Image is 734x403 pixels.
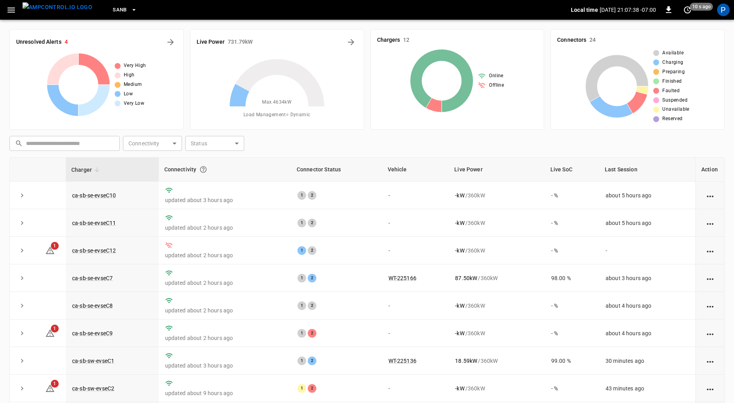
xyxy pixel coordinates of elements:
span: Finished [662,78,682,85]
p: updated about 2 hours ago [165,279,285,287]
a: 1 [45,385,55,391]
td: about 5 hours ago [599,209,695,237]
h6: Connectors [557,36,586,45]
div: 1 [297,301,306,310]
td: about 3 hours ago [599,264,695,292]
div: action cell options [705,384,715,392]
a: 1 [45,330,55,336]
div: action cell options [705,274,715,282]
th: Live SoC [545,158,599,182]
div: / 360 kW [455,274,538,282]
a: WT-225136 [388,358,416,364]
span: 1 [51,380,59,388]
a: ca-sb-sw-evseC1 [72,358,114,364]
p: updated about 2 hours ago [165,306,285,314]
div: / 360 kW [455,329,538,337]
div: action cell options [705,357,715,365]
div: 1 [297,329,306,338]
div: action cell options [705,329,715,337]
button: expand row [16,327,28,339]
button: Connection between the charger and our software. [196,162,210,176]
h6: 4 [65,38,68,46]
h6: 24 [589,36,596,45]
td: - % [545,319,599,347]
td: - [382,209,449,237]
p: updated about 2 hours ago [165,251,285,259]
div: / 360 kW [455,302,538,310]
div: action cell options [705,191,715,199]
td: - % [545,237,599,264]
p: updated about 9 hours ago [165,389,285,397]
button: set refresh interval [681,4,694,16]
div: 2 [308,357,316,365]
button: All Alerts [164,36,177,48]
div: 1 [297,384,306,393]
div: action cell options [705,219,715,227]
p: updated about 2 hours ago [165,334,285,342]
span: High [124,71,135,79]
p: - kW [455,191,464,199]
span: Max. 4634 kW [262,98,292,106]
a: ca-sb-se-evseC8 [72,303,113,309]
div: 1 [297,357,306,365]
div: / 360 kW [455,219,538,227]
span: SanB [113,6,127,15]
td: - [382,375,449,402]
td: 30 minutes ago [599,347,695,375]
p: 87.50 kW [455,274,477,282]
button: expand row [16,217,28,229]
span: Available [662,49,684,57]
button: expand row [16,189,28,201]
a: ca-sb-sw-evseC2 [72,385,114,392]
button: expand row [16,272,28,284]
p: updated about 3 hours ago [165,362,285,370]
div: 2 [308,219,316,227]
span: Faulted [662,87,680,95]
h6: Unresolved Alerts [16,38,61,46]
td: 99.00 % [545,347,599,375]
span: Reserved [662,115,682,123]
button: SanB [110,2,140,18]
span: 10 s ago [690,3,713,11]
th: Last Session [599,158,695,182]
td: - [382,319,449,347]
span: 1 [51,325,59,332]
button: Energy Overview [345,36,357,48]
img: ampcontrol.io logo [22,2,92,12]
div: 2 [308,191,316,200]
p: 18.59 kW [455,357,477,365]
th: Action [695,158,724,182]
td: about 4 hours ago [599,319,695,347]
th: Vehicle [382,158,449,182]
div: 1 [297,191,306,200]
span: Low [124,90,133,98]
span: Preparing [662,68,685,76]
span: Very High [124,62,146,70]
a: ca-sb-se-evseC11 [72,220,116,226]
h6: 12 [403,36,409,45]
p: - kW [455,329,464,337]
h6: Live Power [197,38,225,46]
span: Medium [124,81,142,89]
p: Local time [571,6,598,14]
div: 2 [308,301,316,310]
a: ca-sb-se-evseC7 [72,275,113,281]
p: - kW [455,219,464,227]
div: 1 [297,219,306,227]
td: - % [545,375,599,402]
td: - [382,292,449,319]
span: Charger [71,165,102,175]
a: 1 [45,247,55,253]
p: - kW [455,384,464,392]
td: - % [545,209,599,237]
a: ca-sb-se-evseC10 [72,192,116,199]
h6: Chargers [377,36,400,45]
td: 43 minutes ago [599,375,695,402]
div: 2 [308,274,316,282]
p: updated about 2 hours ago [165,224,285,232]
div: 2 [308,329,316,338]
div: action cell options [705,302,715,310]
p: [DATE] 21:07:38 -07:00 [600,6,656,14]
td: 98.00 % [545,264,599,292]
p: updated about 3 hours ago [165,196,285,204]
